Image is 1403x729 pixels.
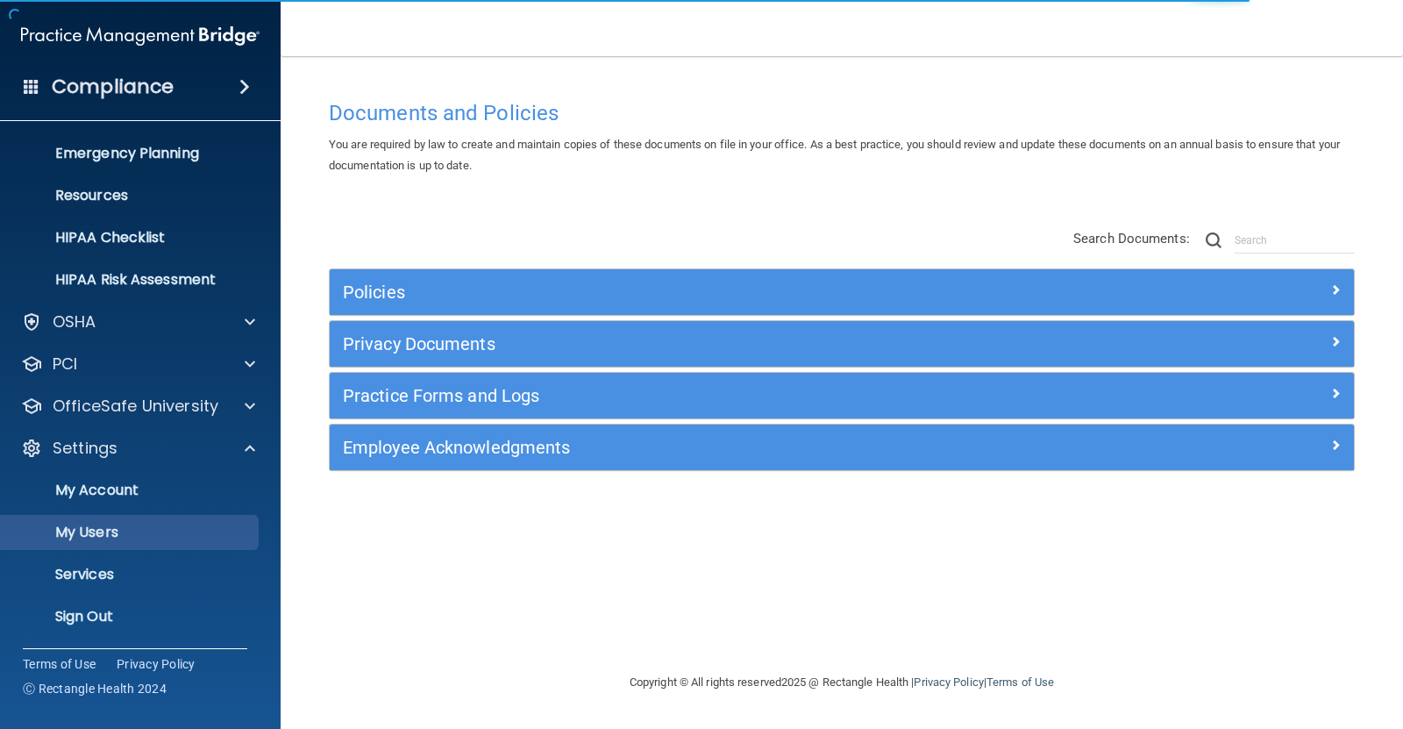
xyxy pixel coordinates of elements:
[329,138,1340,172] span: You are required by law to create and maintain copies of these documents on file in your office. ...
[53,354,77,375] p: PCI
[1073,231,1190,247] span: Search Documents:
[117,655,196,673] a: Privacy Policy
[343,330,1341,358] a: Privacy Documents
[21,438,255,459] a: Settings
[21,354,255,375] a: PCI
[52,75,174,99] h4: Compliance
[21,396,255,417] a: OfficeSafe University
[329,102,1355,125] h4: Documents and Policies
[21,18,260,54] img: PMB logo
[11,482,251,499] p: My Account
[11,145,251,162] p: Emergency Planning
[914,675,983,689] a: Privacy Policy
[11,229,251,247] p: HIPAA Checklist
[11,187,251,204] p: Resources
[1235,227,1355,254] input: Search
[23,655,96,673] a: Terms of Use
[11,271,251,289] p: HIPAA Risk Assessment
[53,438,118,459] p: Settings
[23,680,167,697] span: Ⓒ Rectangle Health 2024
[343,438,1085,457] h5: Employee Acknowledgments
[343,382,1341,410] a: Practice Forms and Logs
[343,278,1341,306] a: Policies
[21,311,255,332] a: OSHA
[53,311,96,332] p: OSHA
[1206,232,1221,248] img: ic-search.3b580494.png
[343,334,1085,354] h5: Privacy Documents
[11,608,251,625] p: Sign Out
[343,282,1085,302] h5: Policies
[343,386,1085,405] h5: Practice Forms and Logs
[986,675,1054,689] a: Terms of Use
[522,654,1162,711] div: Copyright © All rights reserved 2025 @ Rectangle Health | |
[53,396,218,417] p: OfficeSafe University
[343,433,1341,461] a: Employee Acknowledgments
[11,524,251,541] p: My Users
[11,566,251,583] p: Services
